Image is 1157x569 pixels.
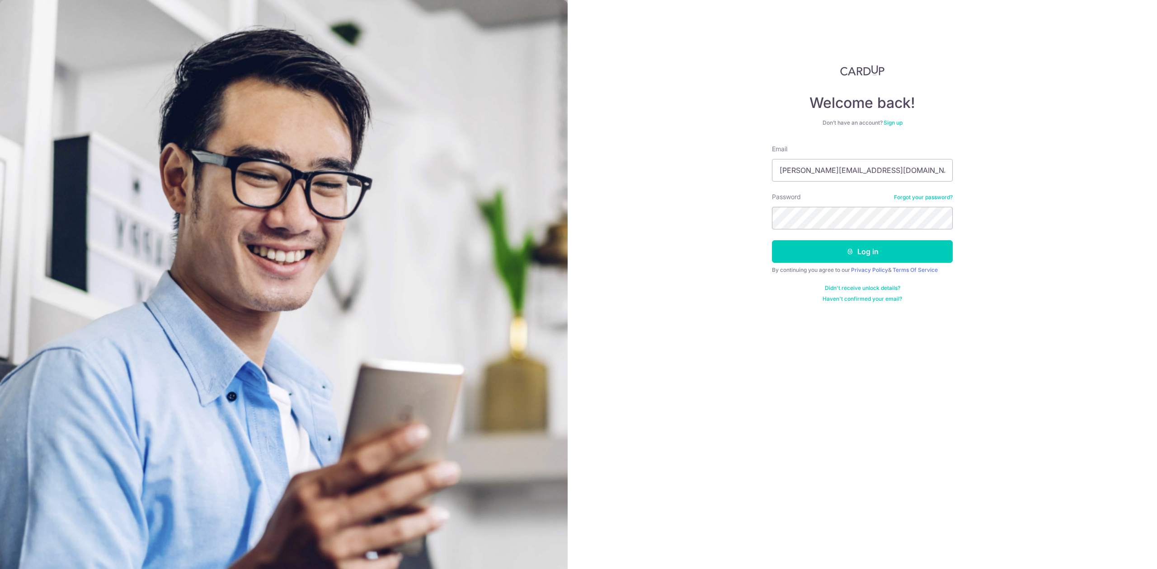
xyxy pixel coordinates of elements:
div: Don’t have an account? [772,119,953,126]
a: Forgot your password? [894,194,953,201]
h4: Welcome back! [772,94,953,112]
button: Log in [772,240,953,263]
img: CardUp Logo [840,65,884,76]
div: By continuing you agree to our & [772,266,953,274]
label: Email [772,145,787,154]
a: Privacy Policy [851,266,888,273]
label: Password [772,192,801,201]
a: Terms Of Service [893,266,938,273]
a: Haven't confirmed your email? [823,295,902,303]
a: Sign up [884,119,903,126]
a: Didn't receive unlock details? [825,284,900,292]
input: Enter your Email [772,159,953,182]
